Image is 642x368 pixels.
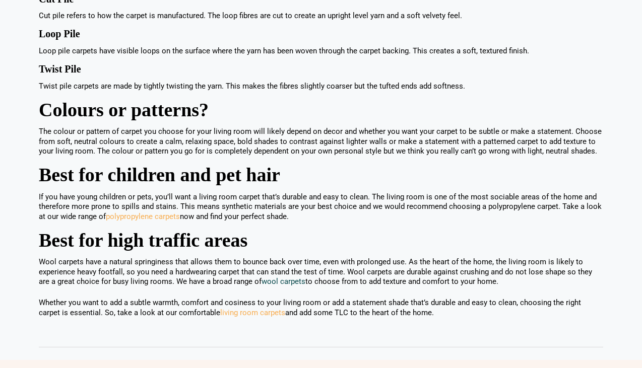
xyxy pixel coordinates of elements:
p: Wool carpets have a natural springiness that allows them to bounce back over time, even with prol... [39,257,603,287]
p: If you have young children or pets, you’ll want a living room carpet that’s durable and easy to c... [39,192,603,222]
a: wool carpets [262,277,305,286]
a: living room carpets [220,308,285,317]
p: Cut pile refers to how the carpet is manufactured. The loop fibres are cut to create an upright l... [39,11,603,21]
a: polypropylene carpets [106,212,180,221]
p: The colour or pattern of carpet you choose for your living room will likely depend on decor and w... [39,127,603,157]
h3: Twist Pile [39,67,603,71]
h2: Colours or patterns? [39,103,603,117]
h3: Loop Pile [39,32,603,36]
p: Twist pile carpets are made by tightly twisting the yarn. This makes the fibres slightly coarser ... [39,82,603,92]
p: Loop pile carpets have visible loops on the surface where the yarn has been woven through the car... [39,46,603,56]
h2: Best for children and pet hair [39,168,603,182]
h2: Best for high traffic areas [39,233,603,248]
p: Whether you want to add a subtle warmth, comfort and cosiness to your living room or add a statem... [39,298,603,318]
